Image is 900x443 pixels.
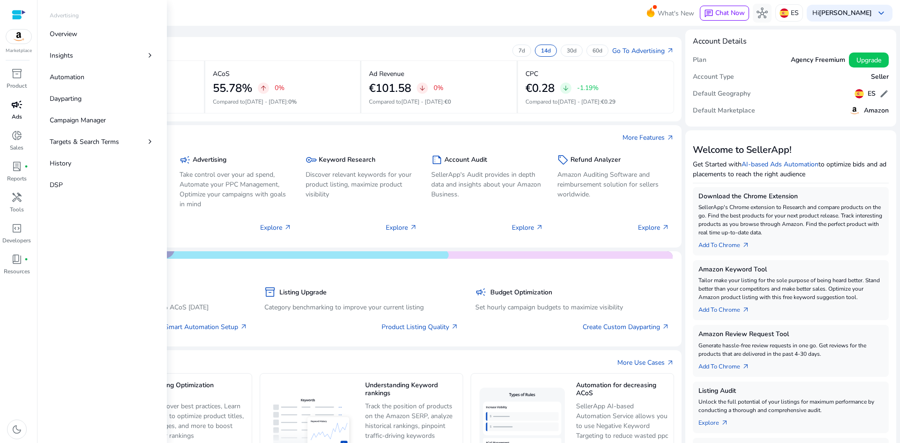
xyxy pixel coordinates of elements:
[240,323,247,330] span: arrow_outward
[386,223,417,233] p: Explore
[525,82,555,95] h2: €0.28
[667,47,674,54] span: arrow_outward
[698,398,883,414] p: Unlock the full potential of your listings for maximum performance by conducting a thorough and c...
[662,323,669,330] span: arrow_outward
[698,276,883,301] p: Tailor make your listing for the sole purpose of being heard better. Stand better than your compe...
[180,154,191,165] span: campaign
[11,223,22,234] span: code_blocks
[622,133,674,143] a: More Featuresarrow_outward
[871,73,889,81] h5: Seller
[11,192,22,203] span: handyman
[11,424,22,435] span: dark_mode
[2,236,31,245] p: Developers
[541,47,551,54] p: 14d
[260,84,267,92] span: arrow_upward
[275,85,285,91] p: 0%
[193,156,226,164] h5: Advertising
[662,224,669,231] span: arrow_outward
[567,47,577,54] p: 30d
[24,257,28,261] span: fiber_manual_record
[7,174,27,183] p: Reports
[306,170,418,199] p: Discover relevant keywords for your product listing, maximize product visibility
[742,306,750,314] span: arrow_outward
[693,159,889,179] p: Get Started with to optimize bids and ad placements to reach the right audience
[50,51,73,60] p: Insights
[213,82,252,95] h2: 55.78%
[855,89,864,98] img: es.svg
[10,143,23,152] p: Sales
[576,382,669,398] h5: Automation for decreasing ACoS
[557,154,569,165] span: sell
[369,98,509,106] p: Compared to :
[50,115,106,125] p: Campaign Manager
[721,419,728,427] span: arrow_outward
[145,51,155,60] span: chevron_right
[742,241,750,249] span: arrow_outward
[369,82,411,95] h2: €101.58
[693,107,755,115] h5: Default Marketplace
[154,401,247,441] p: Discover best practices, Learn how to optimize product titles, images, and more to boost your ran...
[11,254,22,265] span: book_4
[245,98,287,105] span: [DATE] - [DATE]
[11,68,22,79] span: inventory_2
[7,82,27,90] p: Product
[431,154,442,165] span: summarize
[667,134,674,142] span: arrow_outward
[306,154,317,165] span: key
[601,98,615,105] span: €0.29
[562,84,570,92] span: arrow_downward
[365,401,458,441] p: Track the position of products on the Amazon SERP, analyze historical rankings, pinpoint traffic-...
[165,322,247,332] a: Smart Automation Setup
[213,98,353,106] p: Compared to :
[451,323,458,330] span: arrow_outward
[419,84,426,92] span: arrow_downward
[715,8,745,17] span: Chat Now
[791,56,845,64] h5: Agency Freemium
[704,9,713,18] span: chat
[698,301,757,315] a: Add To Chrome
[868,90,876,98] h5: ES
[284,224,292,231] span: arrow_outward
[475,286,487,298] span: campaign
[693,73,734,81] h5: Account Type
[365,382,458,398] h5: Understanding Keyword rankings
[525,98,667,106] p: Compared to :
[431,170,543,199] p: SellerApp's Audit provides in depth data and insights about your Amazon Business.
[864,107,889,115] h5: Amazon
[780,8,789,18] img: es.svg
[444,156,487,164] h5: Account Audit
[536,224,543,231] span: arrow_outward
[558,98,600,105] span: [DATE] - [DATE]
[698,330,883,338] h5: Amazon Review Request Tool
[319,156,375,164] h5: Keyword Research
[50,180,63,190] p: DSP
[849,53,889,68] button: Upgrade
[700,6,749,21] button: chatChat Now
[879,89,889,98] span: edit
[11,99,22,110] span: campaign
[693,90,750,98] h5: Default Geography
[698,237,757,250] a: Add To Chrome
[434,85,443,91] p: 0%
[11,161,22,172] span: lab_profile
[213,69,230,79] p: ACoS
[557,170,669,199] p: Amazon Auditing Software and reimbursement solution for sellers worldwide.
[6,30,31,44] img: amazon.svg
[11,130,22,141] span: donut_small
[401,98,443,105] span: [DATE] - [DATE]
[577,85,599,91] p: -1.19%
[791,5,799,21] p: ES
[757,8,768,19] span: hub
[24,165,28,168] span: fiber_manual_record
[50,72,84,82] p: Automation
[264,286,276,298] span: inventory_2
[658,5,694,22] span: What's New
[742,363,750,370] span: arrow_outward
[512,223,543,233] p: Explore
[50,158,71,168] p: History
[638,223,669,233] p: Explore
[592,47,602,54] p: 60d
[812,10,872,16] p: Hi
[583,322,669,332] a: Create Custom Dayparting
[525,69,538,79] p: CPC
